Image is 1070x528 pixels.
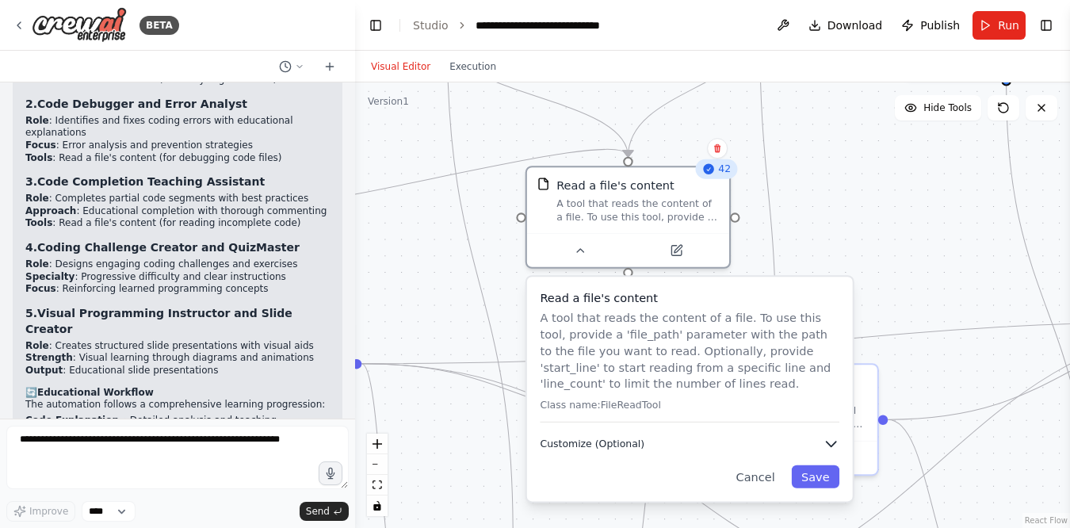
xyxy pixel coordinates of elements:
div: 42FileReadToolRead a file's contentA tool that reads the content of a file. To use this tool, pro... [525,166,731,269]
span: Download [827,17,883,33]
p: The automation follows a comprehensive learning progression: [25,399,330,411]
div: Version 1 [368,95,409,108]
li: : Visual learning through diagrams and animations [25,352,330,365]
button: Hide left sidebar [365,14,387,36]
button: Execution [440,57,506,76]
button: Hide Tools [895,95,981,121]
button: fit view [367,475,388,495]
li: : Reinforcing learned programming concepts [25,283,330,296]
div: BETA [139,16,179,35]
button: Improve [6,501,75,522]
strong: Role [25,340,49,351]
span: Improve [29,505,68,518]
nav: breadcrumb [413,17,652,33]
div: Read a file's content [556,178,674,194]
img: FileReadTool [537,178,550,191]
strong: Approach [25,205,76,216]
strong: Role [25,258,49,270]
button: Click to speak your automation idea [319,461,342,485]
h3: 2. [25,96,330,112]
a: Studio [413,19,449,32]
strong: Role [25,115,49,126]
button: toggle interactivity [367,495,388,516]
div: A tool that reads the content of a file. To use this tool, provide a 'file_path' parameter with t... [556,197,719,224]
strong: Code Debugger and Error Analyst [37,98,247,110]
span: 42 [718,163,731,176]
button: Open in side panel [630,241,723,261]
li: : Educational slide presentations [25,365,330,377]
button: Save [791,465,839,488]
li: : Educational completion with thorough commenting [25,205,330,218]
button: Send [300,502,349,521]
li: : Progressive difficulty and clear instructions [25,271,330,284]
button: Open in side panel [814,448,870,468]
li: : Read a file's content (for debugging code files) [25,152,330,165]
p: A tool that reads the content of a file. To use this tool, provide a 'file_path' parameter with t... [540,310,839,392]
strong: Focus [25,283,56,294]
g: Edge from 6b9d5994-f8f1-4d03-8c46-5eb636789b36 to d7a34c8a-e294-4896-bca1-4fbb865dffc5 [620,21,768,157]
button: Publish [895,11,966,40]
h3: Read a file's content [540,290,839,307]
button: Switch to previous chat [273,57,311,76]
span: Customize (Optional) [540,438,644,451]
li: : Designs engaging coding challenges and exercises [25,258,330,271]
strong: Strength [25,352,73,363]
strong: Tools [25,152,52,163]
div: React Flow controls [367,434,388,516]
span: Publish [920,17,960,33]
g: Edge from 02dee91a-faa4-4da7-8ff3-17c5c73890a3 to d7a34c8a-e294-4896-bca1-4fbb865dffc5 [225,140,636,218]
li: → Detailed analysis and teaching [25,415,330,427]
li: : Read a file's content (for reading incomplete code) [25,217,330,230]
div: Complete the provided partial {programming_language} code segments by filling in missing function... [708,404,867,430]
strong: Code Explanation [25,415,119,426]
strong: Specialty [25,271,75,282]
button: Run [973,11,1026,40]
h2: 🔄 [25,387,330,400]
li: : Creates structured slide presentations with visual aids [25,340,330,353]
strong: Output [25,365,63,376]
h3: 5. [25,305,330,337]
div: Code Completion and EnhancementComplete the provided partial {programming_language} code segments... [673,363,878,476]
a: React Flow attribution [1025,516,1068,525]
strong: Role [25,193,49,204]
li: : Error analysis and prevention strategies [25,140,330,152]
strong: Code Completion Teaching Assistant [37,175,265,188]
strong: Educational Workflow [37,387,154,398]
button: zoom in [367,434,388,454]
span: Hide Tools [923,101,972,114]
button: Customize (Optional) [540,435,839,452]
button: Cancel [726,465,785,488]
img: Logo [32,7,127,43]
li: : Completes partial code segments with best practices [25,193,330,205]
strong: Tools [25,217,52,228]
p: Class name: FileReadTool [540,399,839,412]
button: Visual Editor [361,57,440,76]
h3: 4. [25,239,330,255]
div: Code Completion and Enhancement [708,375,867,401]
button: Delete node [707,138,728,159]
button: Show right sidebar [1035,14,1057,36]
button: Download [802,11,889,40]
strong: Visual Programming Instructor and Slide Creator [25,307,292,335]
strong: Focus [25,140,56,151]
h3: 3. [25,174,330,189]
span: Run [998,17,1019,33]
g: Edge from 6b9d5994-f8f1-4d03-8c46-5eb636789b36 to 08ec9c6c-e67c-4e42-bd93-81e82d59058f [751,21,784,354]
button: zoom out [367,454,388,475]
li: : Identifies and fixes coding errors with educational explanations [25,115,330,140]
button: Start a new chat [317,57,342,76]
span: Send [306,505,330,518]
strong: Coding Challenge Creator and QuizMaster [37,241,300,254]
g: Edge from 6f58f582-3d4e-474d-aa36-7040e9a0325f to d7a34c8a-e294-4896-bca1-4fbb865dffc5 [439,36,636,156]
